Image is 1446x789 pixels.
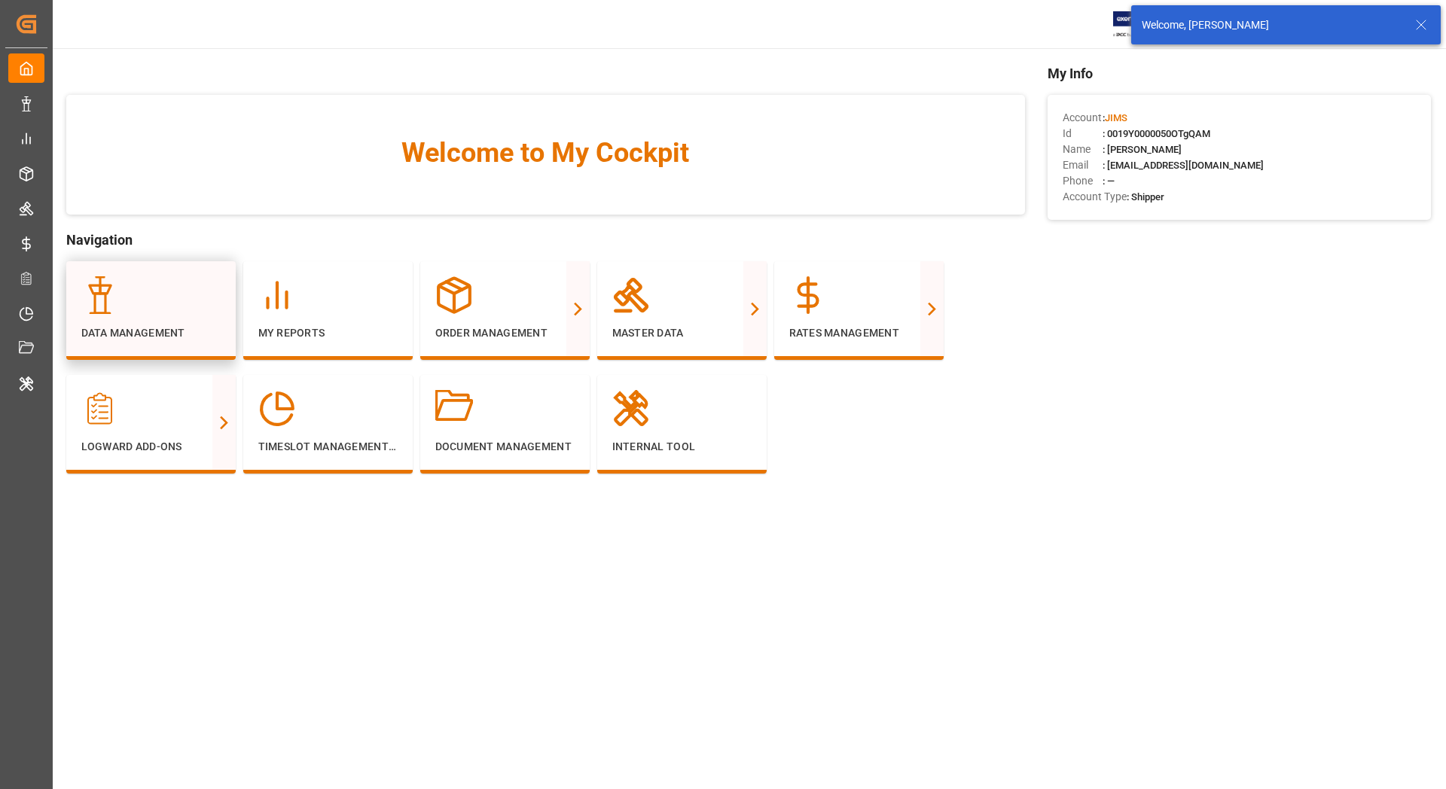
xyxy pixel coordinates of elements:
[1103,112,1127,123] span: :
[1103,175,1115,187] span: : —
[612,439,752,455] p: Internal Tool
[81,439,221,455] p: Logward Add-ons
[1063,157,1103,173] span: Email
[81,325,221,341] p: Data Management
[1142,17,1401,33] div: Welcome, [PERSON_NAME]
[435,325,575,341] p: Order Management
[1063,189,1127,205] span: Account Type
[258,325,398,341] p: My Reports
[1063,142,1103,157] span: Name
[1063,126,1103,142] span: Id
[789,325,929,341] p: Rates Management
[435,439,575,455] p: Document Management
[1105,112,1127,123] span: JIMS
[612,325,752,341] p: Master Data
[1103,160,1264,171] span: : [EMAIL_ADDRESS][DOMAIN_NAME]
[258,439,398,455] p: Timeslot Management V2
[1103,144,1182,155] span: : [PERSON_NAME]
[1063,110,1103,126] span: Account
[1063,173,1103,189] span: Phone
[96,133,995,173] span: Welcome to My Cockpit
[66,230,1025,250] span: Navigation
[1103,128,1210,139] span: : 0019Y0000050OTgQAM
[1127,191,1164,203] span: : Shipper
[1048,63,1431,84] span: My Info
[1113,11,1165,38] img: Exertis%20JAM%20-%20Email%20Logo.jpg_1722504956.jpg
